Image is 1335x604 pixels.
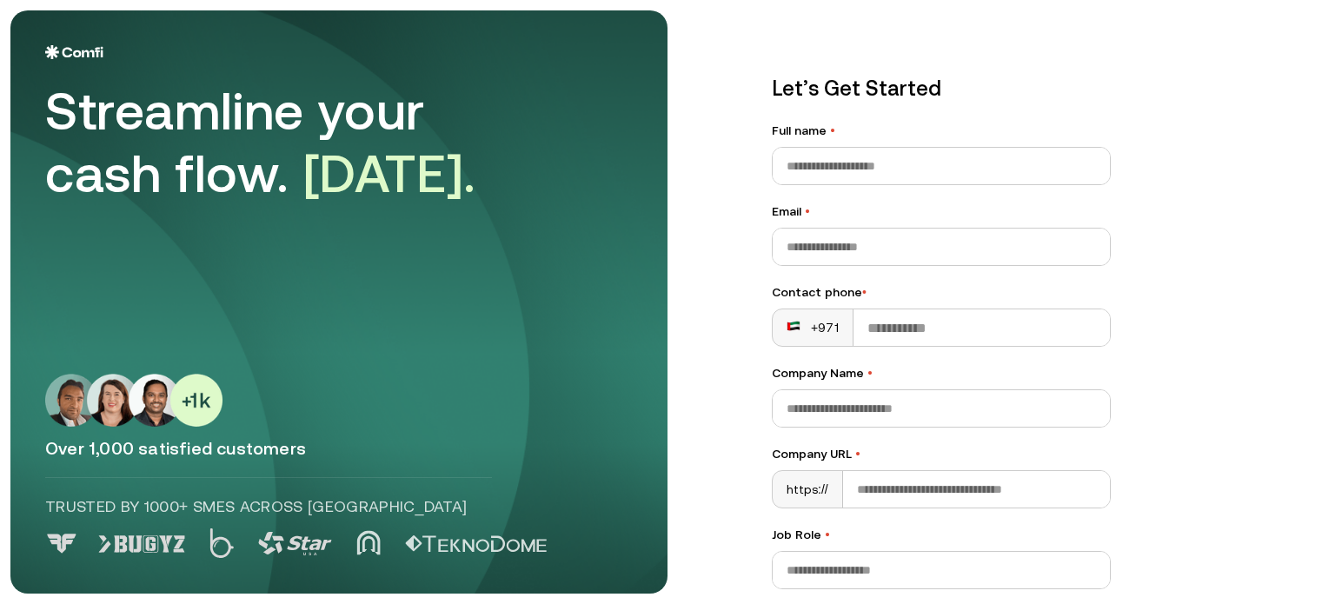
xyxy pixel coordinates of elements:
[303,143,476,203] span: [DATE].
[772,526,1111,544] label: Job Role
[867,366,873,380] span: •
[45,495,492,518] p: Trusted by 1000+ SMEs across [GEOGRAPHIC_DATA]
[855,447,860,461] span: •
[356,530,381,555] img: Logo 4
[258,532,332,555] img: Logo 3
[862,285,867,299] span: •
[825,528,830,541] span: •
[45,80,532,205] div: Streamline your cash flow.
[405,535,547,553] img: Logo 5
[772,202,1111,221] label: Email
[45,534,78,554] img: Logo 0
[772,364,1111,382] label: Company Name
[45,45,103,59] img: Logo
[830,123,835,137] span: •
[98,535,185,553] img: Logo 1
[209,528,234,558] img: Logo 2
[772,283,1111,302] div: Contact phone
[787,319,839,336] div: +971
[772,122,1111,140] label: Full name
[773,471,843,508] div: https://
[45,437,633,460] p: Over 1,000 satisfied customers
[772,445,1111,463] label: Company URL
[805,204,810,218] span: •
[772,73,1111,104] p: Let’s Get Started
